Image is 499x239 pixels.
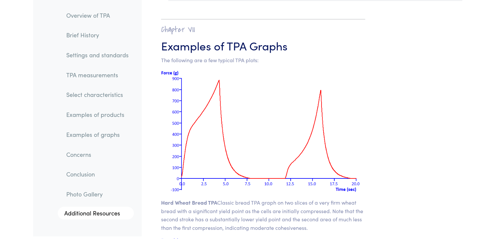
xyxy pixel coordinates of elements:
[61,107,134,122] a: Examples of products
[161,199,217,206] span: Hard Wheat Bread TPA
[61,8,134,23] a: Overview of TPA
[61,87,134,102] a: Select characteristics
[61,147,134,162] a: Concerns
[61,167,134,182] a: Conclusion
[61,187,134,202] a: Photo Gallery
[161,25,365,35] h2: Chapter VII
[161,37,365,53] h3: Examples of TPA Graphs
[61,47,134,63] a: Settings and standards
[58,207,134,220] a: Additional Resources
[61,67,134,83] a: TPA measurements
[61,127,134,142] a: Examples of graphs
[161,198,365,232] p: Classic bread TPA graph on two slices of a very firm wheat bread with a significant yield point a...
[161,56,365,64] p: The following are a few typical TPA plots:
[161,70,365,192] img: graph of hard wheat bread under compression
[61,28,134,43] a: Brief History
